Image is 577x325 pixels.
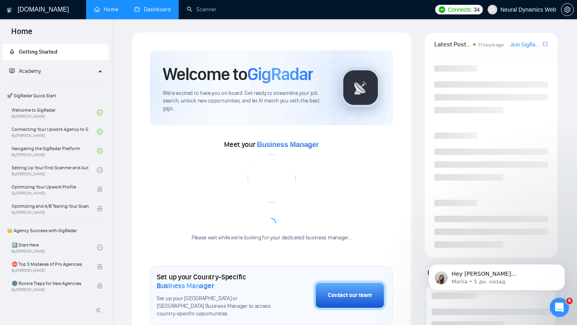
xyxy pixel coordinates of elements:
span: double-left [95,306,103,314]
span: Optimizing Your Upwork Profile [12,183,89,191]
span: lock [97,206,103,211]
iframe: Intercom live chat [550,298,569,317]
h1: Set up your Country-Specific [157,273,273,290]
iframe: Intercom notifications сообщение [417,247,577,303]
a: Join GigRadar Slack Community [510,40,541,49]
a: dashboardDashboard [134,6,171,13]
span: By [PERSON_NAME] [12,210,89,215]
span: lock [97,264,103,269]
span: check-circle [97,148,103,154]
span: Getting Started [19,48,57,55]
button: setting [561,3,574,16]
span: 🌚 Rookie Traps for New Agencies [12,279,89,287]
span: lock [97,187,103,192]
h1: Welcome to [163,63,313,85]
span: check-circle [97,167,103,173]
img: gigradar-logo.png [341,68,381,108]
span: 9 [566,298,573,304]
span: 👑 Agency Success with GigRadar [4,223,108,239]
button: Contact our team [313,281,386,310]
span: By [PERSON_NAME] [12,191,89,196]
span: Meet your [224,140,319,149]
span: check-circle [97,129,103,134]
span: 🚀 GigRadar Quick Start [4,88,108,104]
span: Hey [PERSON_NAME][EMAIL_ADDRESS][DOMAIN_NAME], Looks like your Upwork agency Toggle Agency ran ou... [35,23,138,141]
span: lock [97,283,103,289]
span: Home [5,26,39,42]
div: Contact our team [328,291,372,300]
a: homeHome [94,6,118,13]
a: Setting Up Your First Scanner and Auto-BidderBy[PERSON_NAME] [12,161,97,179]
span: export [543,41,548,47]
p: Message from Mariia, sent 5 дн. назад [35,31,138,38]
a: searchScanner [187,6,216,13]
a: Welcome to GigRadarBy[PERSON_NAME] [12,104,97,121]
img: logo [7,4,12,16]
span: Latest Posts from the GigRadar Community [434,39,471,49]
span: GigRadar [247,63,313,85]
span: fund-projection-screen [9,68,15,74]
span: Business Manager [257,140,319,148]
span: We're excited to have you on board. Get ready to streamline your job search, unlock new opportuni... [163,90,327,112]
span: check-circle [97,110,103,115]
span: Connects: [448,5,472,14]
li: Getting Started [3,44,109,60]
span: check-circle [97,245,103,250]
a: Navigating the GigRadar PlatformBy[PERSON_NAME] [12,142,97,160]
span: Academy [19,68,41,74]
span: By [PERSON_NAME] [12,268,89,273]
a: export [543,40,548,48]
span: loading [266,217,277,229]
span: Optimizing and A/B Testing Your Scanner for Better Results [12,202,89,210]
span: By [PERSON_NAME] [12,287,89,292]
span: rocket [9,49,15,54]
img: upwork-logo.png [439,6,445,13]
span: user [490,7,495,12]
span: Set up your [GEOGRAPHIC_DATA] or [GEOGRAPHIC_DATA] Business Manager to access country-specific op... [157,295,273,318]
span: 34 [474,5,480,14]
a: 1️⃣ Start HereBy[PERSON_NAME] [12,239,97,256]
span: setting [561,6,573,13]
span: 11 hours ago [478,42,504,48]
span: Academy [9,68,41,74]
img: error [248,154,296,203]
a: Connecting Your Upwork Agency to GigRadarBy[PERSON_NAME] [12,123,97,140]
span: Business Manager [157,281,214,290]
a: setting [561,6,574,13]
span: ⛔ Top 3 Mistakes of Pro Agencies [12,260,89,268]
div: Please wait while we're looking for your dedicated business manager... [187,234,356,242]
